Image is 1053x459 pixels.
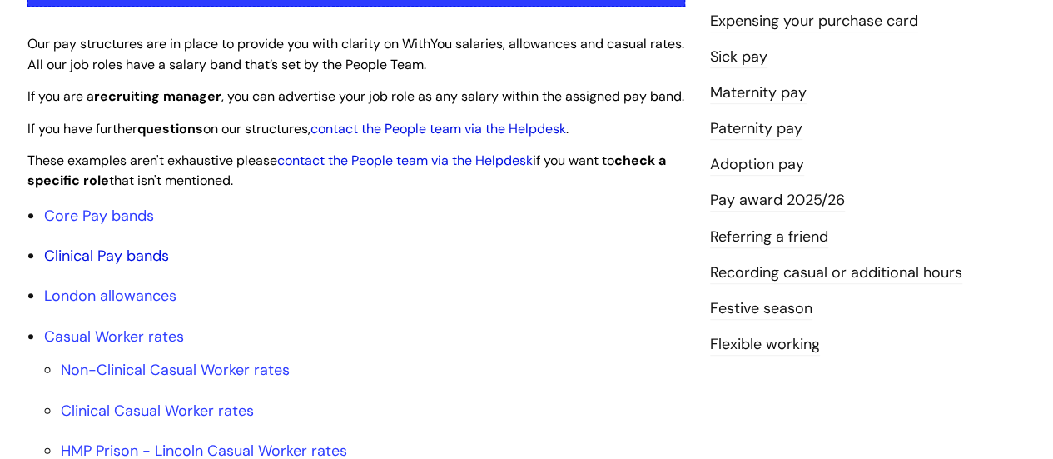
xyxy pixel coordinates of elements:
span: Our pay structures are in place to provide you with clarity on WithYou salaries, allowances and c... [27,35,684,73]
a: Casual Worker rates [44,327,184,347]
a: Paternity pay [710,118,802,140]
a: Non-Clinical Casual Worker rates [61,360,290,380]
span: These examples aren't exhaustive please if you want to that isn't mentioned. [27,152,666,190]
span: If you are a , you can advertise your job role as any salary within the assigned pay band. [27,87,684,105]
a: Flexible working [710,334,820,356]
a: Clinical Casual Worker rates [61,401,254,421]
span: If you have further on our structures, . [27,120,569,137]
a: Sick pay [710,47,767,68]
a: Core Pay bands [44,206,154,226]
strong: recruiting manager [94,87,221,105]
strong: questions [137,120,203,137]
a: Adoption pay [710,154,804,176]
a: Pay award 2025/26 [710,190,845,212]
a: Expensing your purchase card [710,11,918,32]
a: London allowances [44,286,176,306]
a: Maternity pay [710,82,807,104]
a: contact the People team via the Helpdesk [277,152,533,169]
a: Referring a friend [710,227,828,248]
a: Recording casual or additional hours [710,262,962,284]
a: Festive season [710,298,812,320]
a: Clinical Pay bands [44,246,169,266]
a: contact the People team via the Helpdesk [310,120,566,137]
